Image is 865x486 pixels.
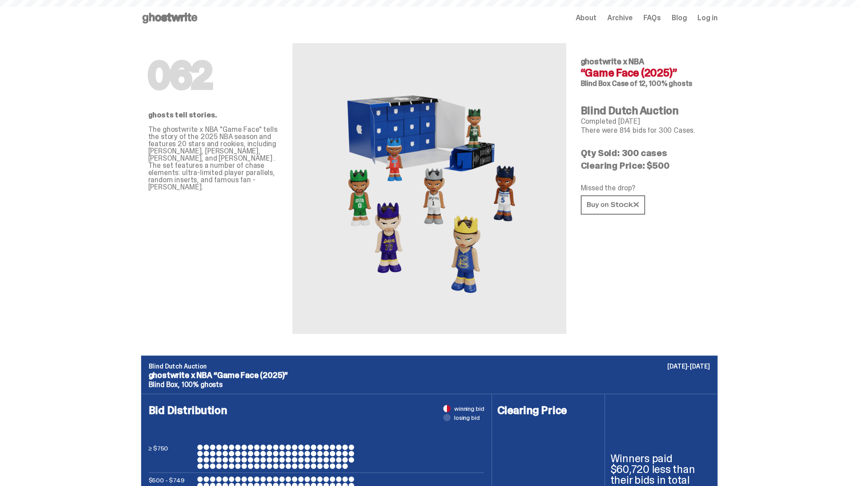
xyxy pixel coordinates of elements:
[149,445,194,469] p: ≥ $750
[148,58,278,94] h1: 062
[497,405,599,416] h4: Clearing Price
[149,363,710,369] p: Blind Dutch Auction
[182,380,223,389] span: 100% ghosts
[697,14,717,22] a: Log in
[581,161,710,170] p: Clearing Price: $500
[672,14,687,22] a: Blog
[149,371,710,379] p: ghostwrite x NBA “Game Face (2025)”
[581,56,644,67] span: ghostwrite x NBA
[581,105,710,116] h4: Blind Dutch Auction
[454,405,484,412] span: winning bid
[330,65,528,312] img: NBA&ldquo;Game Face (2025)&rdquo;
[610,453,712,486] p: Winners paid $60,720 less than their bids in total
[581,118,710,125] p: Completed [DATE]
[581,127,710,134] p: There were 814 bids for 300 Cases.
[454,414,480,421] span: losing bid
[667,363,710,369] p: [DATE]-[DATE]
[149,380,180,389] span: Blind Box,
[607,14,633,22] a: Archive
[581,67,710,78] h4: “Game Face (2025)”
[149,405,484,445] h4: Bid Distribution
[581,184,710,192] p: Missed the drop?
[148,112,278,119] p: ghosts tell stories.
[643,14,661,22] a: FAQs
[581,79,611,88] span: Blind Box
[148,126,278,191] p: The ghostwrite x NBA "Game Face" tells the story of the 2025 NBA season and features 20 stars and...
[612,79,692,88] span: Case of 12, 100% ghosts
[581,148,710,157] p: Qty Sold: 300 cases
[576,14,596,22] a: About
